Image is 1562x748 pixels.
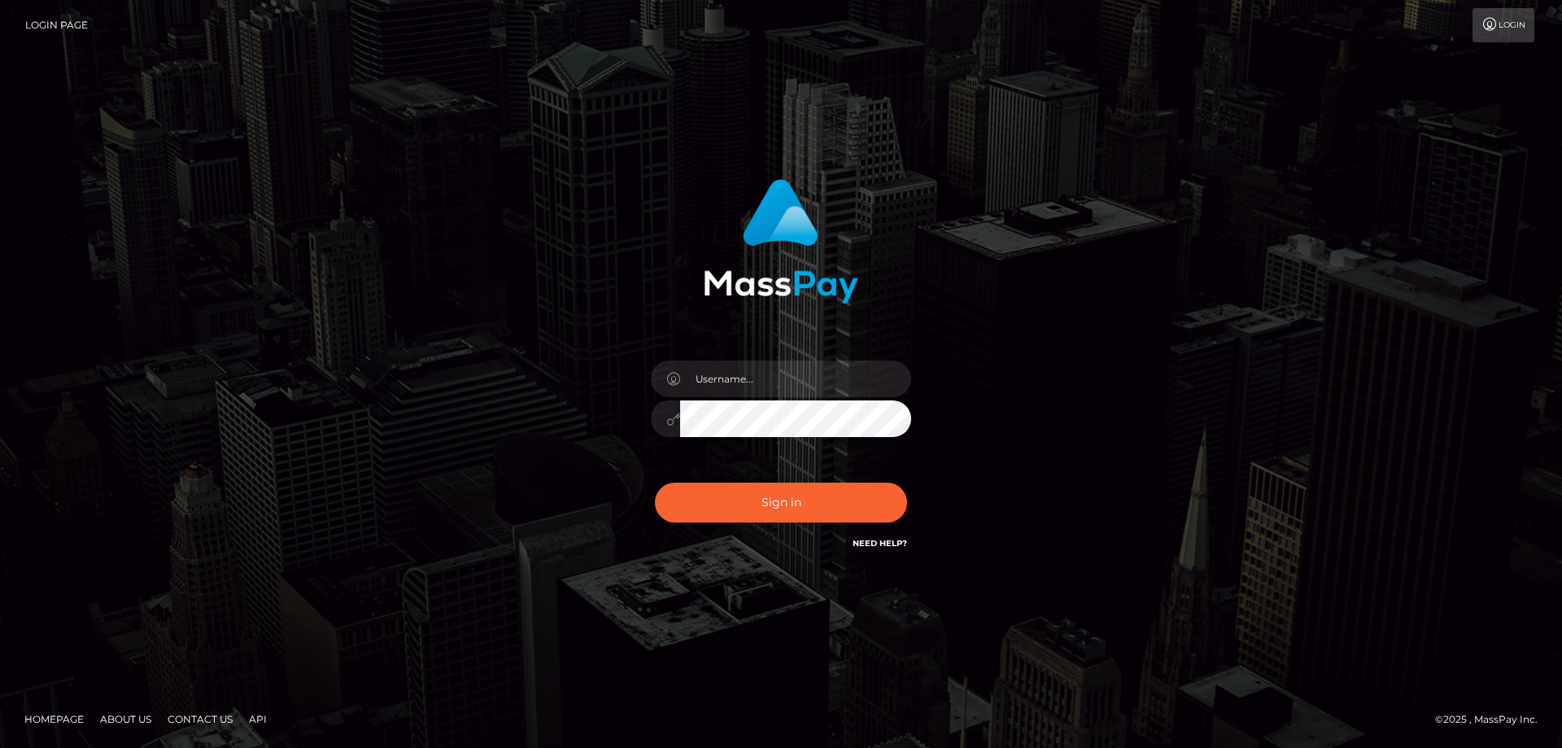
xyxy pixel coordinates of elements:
[680,361,911,397] input: Username...
[25,8,88,42] a: Login Page
[704,179,858,304] img: MassPay Login
[853,538,907,549] a: Need Help?
[242,706,273,732] a: API
[94,706,158,732] a: About Us
[18,706,90,732] a: Homepage
[1473,8,1534,42] a: Login
[161,706,239,732] a: Contact Us
[655,483,907,523] button: Sign in
[1435,711,1550,728] div: © 2025 , MassPay Inc.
